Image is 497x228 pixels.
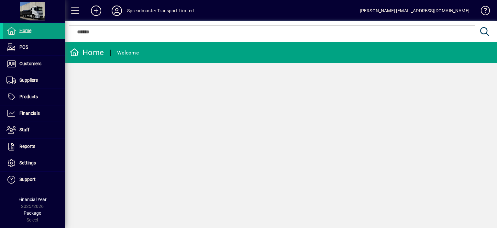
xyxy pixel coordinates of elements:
a: Financials [3,105,65,122]
a: Reports [3,138,65,155]
span: Staff [19,127,29,132]
span: Financial Year [18,197,47,202]
span: Customers [19,61,41,66]
a: Products [3,89,65,105]
a: Staff [3,122,65,138]
span: Financials [19,111,40,116]
span: Suppliers [19,78,38,83]
div: Welcome [117,48,139,58]
div: Spreadmaster Transport Limited [127,6,194,16]
button: Add [86,5,106,17]
button: Profile [106,5,127,17]
a: Support [3,172,65,188]
a: POS [3,39,65,55]
a: Knowledge Base [476,1,489,22]
a: Suppliers [3,72,65,89]
span: Package [24,210,41,216]
span: Reports [19,144,35,149]
a: Settings [3,155,65,171]
span: Products [19,94,38,99]
a: Customers [3,56,65,72]
span: POS [19,44,28,50]
span: Settings [19,160,36,165]
div: [PERSON_NAME] [EMAIL_ADDRESS][DOMAIN_NAME] [360,6,469,16]
span: Home [19,28,31,33]
div: Home [70,47,104,58]
span: Support [19,177,36,182]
